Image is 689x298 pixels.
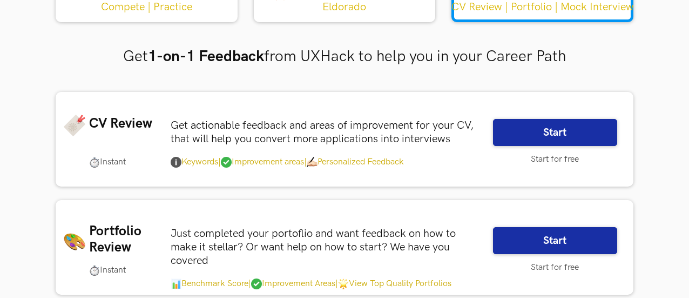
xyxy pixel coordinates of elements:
span: | [335,276,338,292]
p: Instant [64,157,126,168]
span: | [218,154,221,170]
strong: 1-on-1 Feedback [148,48,264,65]
img: feedback [307,157,318,168]
p: CV Review | Portfolio | Mock Interview [451,1,634,14]
span: View Top Quality Portfolios [338,276,451,292]
img: timer [89,265,100,276]
span: Improvement areas [221,154,304,170]
img: star [338,279,349,289]
p: Just completed your portoflio and want feedback on how to make it stellar? Or want help on how to... [171,227,477,268]
span: Personalized Feedback [307,154,404,170]
h4: CV Review [89,115,152,131]
p: Compete | Practice [101,1,192,14]
p: Eldorado [322,1,366,14]
p: Get actionable feedback and areas of improvement for your CV, that will help you convert more app... [171,119,477,146]
p: Start for free [493,262,617,273]
span: Improvement Areas [251,276,335,292]
img: info [171,157,181,168]
img: tick [221,157,232,168]
p: Start for free [493,154,617,165]
img: timer [89,157,100,168]
span: | [304,154,307,170]
h4: Portfolio Review [89,223,157,255]
img: benchmar [171,279,181,289]
span: | [248,276,251,292]
img: palette [64,230,85,252]
img: bookmark [64,115,85,136]
h3: Get from UXHack to help you in your Career Path [56,47,633,66]
span: Benchmark Score [171,276,248,292]
p: Instant [64,265,126,276]
img: greentick [251,279,262,289]
a: Start [493,227,617,254]
span: Keywords [171,154,218,170]
a: Start [493,119,617,146]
